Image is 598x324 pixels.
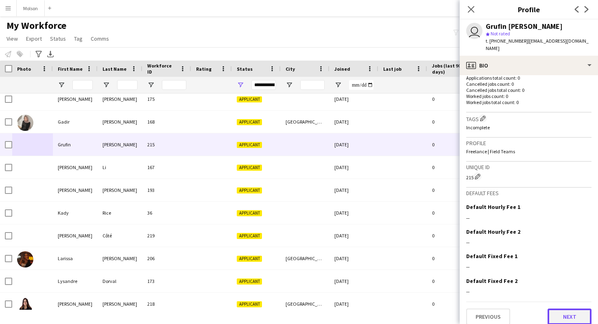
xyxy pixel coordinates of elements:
[466,93,591,99] p: Worked jobs count: 0
[466,114,591,123] h3: Tags
[53,156,98,178] div: [PERSON_NAME]
[466,263,591,270] div: --
[23,33,45,44] a: Export
[103,66,127,72] span: Last Name
[466,81,591,87] p: Cancelled jobs count: 0
[237,119,262,125] span: Applicant
[103,81,110,89] button: Open Filter Menu
[58,66,83,72] span: First Name
[466,139,591,147] h3: Profile
[98,293,142,315] div: [PERSON_NAME]
[53,293,98,315] div: [PERSON_NAME]
[17,115,33,131] img: Gadir Jaafar
[300,80,325,90] input: City Filter Input
[196,66,212,72] span: Rating
[7,20,66,32] span: My Workforce
[7,35,18,42] span: View
[237,81,244,89] button: Open Filter Menu
[427,270,480,292] div: 0
[142,179,191,201] div: 193
[281,247,330,270] div: [GEOGRAPHIC_DATA]
[330,224,378,247] div: [DATE]
[460,56,598,75] div: Bio
[466,172,591,180] div: 215
[466,163,591,171] h3: Unique ID
[46,49,55,59] app-action-btn: Export XLSX
[466,124,591,130] p: Incomplete
[53,179,98,201] div: [PERSON_NAME]
[334,66,350,72] span: Joined
[466,99,591,105] p: Worked jobs total count: 0
[330,133,378,156] div: [DATE]
[281,111,330,133] div: [GEOGRAPHIC_DATA]
[162,80,186,90] input: Workforce ID Filter Input
[17,0,45,16] button: Molson
[427,133,480,156] div: 0
[330,247,378,270] div: [DATE]
[26,35,42,42] span: Export
[330,270,378,292] div: [DATE]
[486,38,528,44] span: t. [PHONE_NUMBER]
[142,133,191,156] div: 215
[74,35,83,42] span: Tag
[486,23,563,30] div: Grufin [PERSON_NAME]
[98,156,142,178] div: Li
[330,293,378,315] div: [DATE]
[98,133,142,156] div: [PERSON_NAME]
[281,293,330,315] div: [GEOGRAPHIC_DATA]
[349,80,373,90] input: Joined Filter Input
[237,187,262,194] span: Applicant
[53,224,98,247] div: [PERSON_NAME]
[237,301,262,307] span: Applicant
[47,33,69,44] a: Status
[142,247,191,270] div: 206
[98,179,142,201] div: [PERSON_NAME]
[466,288,591,295] div: --
[237,142,262,148] span: Applicant
[98,224,142,247] div: Côté
[17,66,31,72] span: Photo
[334,81,342,89] button: Open Filter Menu
[142,88,191,110] div: 175
[237,256,262,262] span: Applicant
[466,189,591,197] h3: Default fees
[427,111,480,133] div: 0
[142,111,191,133] div: 168
[142,293,191,315] div: 218
[98,111,142,133] div: [PERSON_NAME]
[98,88,142,110] div: [PERSON_NAME]
[427,156,480,178] div: 0
[72,80,93,90] input: First Name Filter Input
[53,133,98,156] div: Grufin
[142,224,191,247] div: 219
[330,202,378,224] div: [DATE]
[53,88,98,110] div: [PERSON_NAME]
[237,165,262,171] span: Applicant
[53,247,98,270] div: Larissa
[3,33,21,44] a: View
[58,81,65,89] button: Open Filter Menu
[98,202,142,224] div: Rice
[98,247,142,270] div: [PERSON_NAME]
[98,270,142,292] div: Dorval
[466,214,591,222] div: --
[286,66,295,72] span: City
[53,202,98,224] div: Kady
[427,88,480,110] div: 0
[91,35,109,42] span: Comms
[427,293,480,315] div: 0
[286,81,293,89] button: Open Filter Menu
[466,228,520,235] h3: Default Hourly Fee 2
[460,4,598,15] h3: Profile
[466,252,517,260] h3: Default Fixed Fee 1
[142,156,191,178] div: 167
[237,278,262,285] span: Applicant
[87,33,112,44] a: Comms
[491,30,510,37] span: Not rated
[50,35,66,42] span: Status
[466,239,591,246] div: --
[71,33,86,44] a: Tag
[17,297,33,313] img: Mansi Luthra
[466,87,591,93] p: Cancelled jobs total count: 0
[142,202,191,224] div: 36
